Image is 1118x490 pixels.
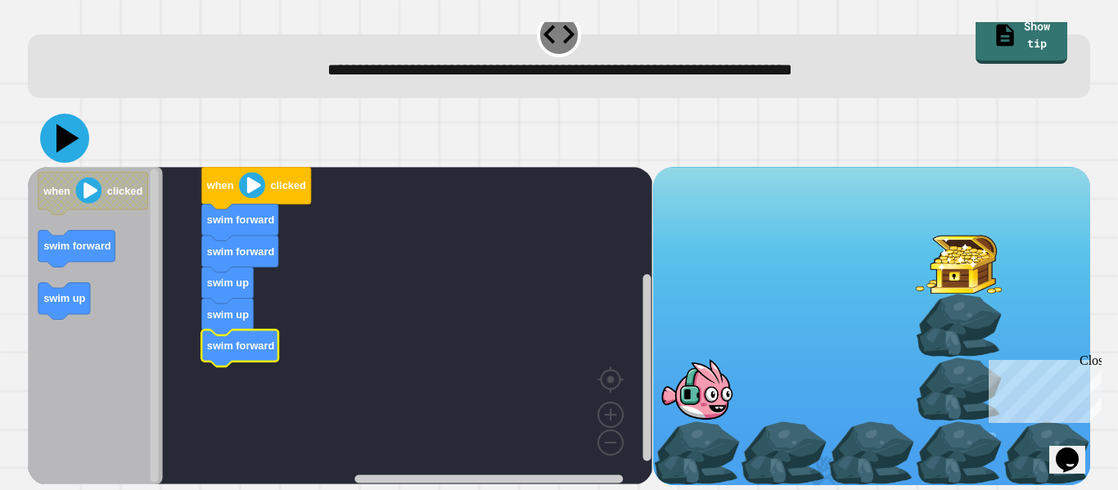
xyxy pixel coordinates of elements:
div: Chat with us now!Close [7,7,113,104]
a: Show tip [976,9,1067,64]
text: swim forward [43,240,111,252]
text: swim forward [207,245,275,258]
div: Blockly Workspace [28,167,652,484]
text: swim forward [207,214,275,226]
text: when [43,185,70,197]
text: swim up [207,308,249,321]
text: swim forward [207,339,275,352]
iframe: chat widget [1049,425,1102,474]
text: swim up [43,292,85,304]
text: clicked [107,185,142,197]
text: clicked [271,179,306,191]
text: swim up [207,276,249,289]
iframe: chat widget [982,353,1102,423]
text: when [206,179,234,191]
